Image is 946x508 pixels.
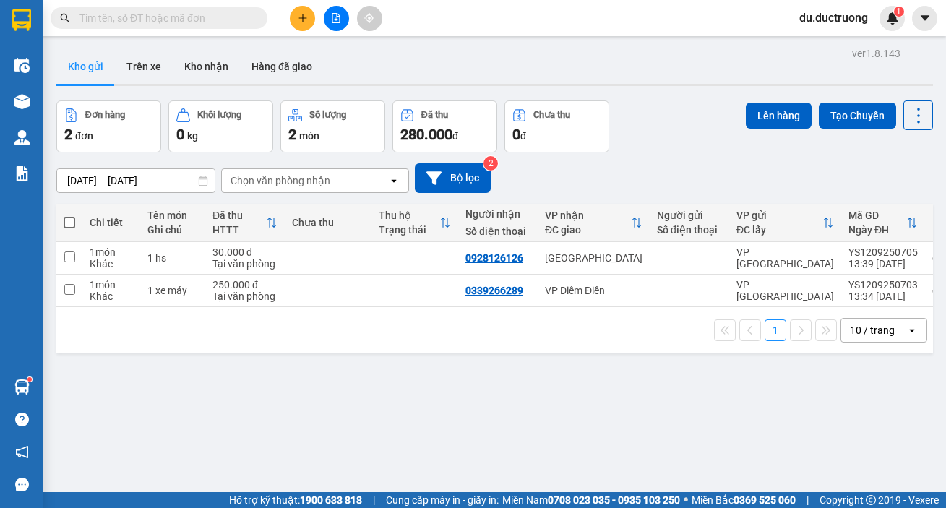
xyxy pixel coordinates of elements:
[520,130,526,142] span: đ
[324,6,349,31] button: file-add
[841,204,925,242] th: Toggle SortBy
[906,324,918,336] svg: open
[379,210,439,221] div: Thu hộ
[147,210,198,221] div: Tên món
[15,478,29,491] span: message
[504,100,609,152] button: Chưa thu0đ
[240,49,324,84] button: Hàng đã giao
[388,175,400,186] svg: open
[115,49,173,84] button: Trên xe
[545,224,631,236] div: ĐC giao
[734,494,796,506] strong: 0369 525 060
[502,492,680,508] span: Miền Nam
[75,130,93,142] span: đơn
[400,126,452,143] span: 280.000
[765,319,786,341] button: 1
[176,126,184,143] span: 0
[187,130,198,142] span: kg
[894,7,904,17] sup: 1
[848,224,906,236] div: Ngày ĐH
[27,377,32,382] sup: 1
[212,258,278,270] div: Tại văn phòng
[912,6,937,31] button: caret-down
[545,285,642,296] div: VP Diêm Điền
[684,497,688,503] span: ⚪️
[819,103,896,129] button: Tạo Chuyến
[415,163,491,193] button: Bộ lọc
[12,9,31,31] img: logo-vxr
[852,46,900,61] div: ver 1.8.143
[657,210,722,221] div: Người gửi
[465,285,523,296] div: 0339266289
[309,110,346,120] div: Số lượng
[848,290,918,302] div: 13:34 [DATE]
[56,49,115,84] button: Kho gửi
[14,379,30,395] img: warehouse-icon
[212,224,266,236] div: HTTT
[90,258,133,270] div: Khác
[848,258,918,270] div: 13:39 [DATE]
[231,173,330,188] div: Chọn văn phòng nhận
[90,279,133,290] div: 1 món
[299,130,319,142] span: món
[729,204,841,242] th: Toggle SortBy
[147,224,198,236] div: Ghi chú
[657,224,722,236] div: Số điện thoại
[331,13,341,23] span: file-add
[364,13,374,23] span: aim
[545,210,631,221] div: VP nhận
[14,166,30,181] img: solution-icon
[919,12,932,25] span: caret-down
[147,252,198,264] div: 1 hs
[60,13,70,23] span: search
[807,492,809,508] span: |
[452,130,458,142] span: đ
[545,252,642,264] div: [GEOGRAPHIC_DATA]
[229,492,362,508] span: Hỗ trợ kỹ thuật:
[357,6,382,31] button: aim
[533,110,570,120] div: Chưa thu
[866,495,876,505] span: copyright
[205,204,285,242] th: Toggle SortBy
[848,279,918,290] div: YS1209250703
[290,6,315,31] button: plus
[15,413,29,426] span: question-circle
[212,290,278,302] div: Tại văn phòng
[465,225,530,237] div: Số điện thoại
[538,204,650,242] th: Toggle SortBy
[465,252,523,264] div: 0928126126
[90,217,133,228] div: Chi tiết
[788,9,880,27] span: du.ductruong
[14,58,30,73] img: warehouse-icon
[90,290,133,302] div: Khác
[280,100,385,152] button: Số lượng2món
[746,103,812,129] button: Lên hàng
[371,204,458,242] th: Toggle SortBy
[465,208,530,220] div: Người nhận
[85,110,125,120] div: Đơn hàng
[848,210,906,221] div: Mã GD
[736,224,822,236] div: ĐC lấy
[548,494,680,506] strong: 0708 023 035 - 0935 103 250
[173,49,240,84] button: Kho nhận
[64,126,72,143] span: 2
[736,210,822,221] div: VP gửi
[15,445,29,459] span: notification
[292,217,364,228] div: Chưa thu
[483,156,498,171] sup: 2
[147,285,198,296] div: 1 xe máy
[848,246,918,258] div: YS1209250705
[392,100,497,152] button: Đã thu280.000đ
[298,13,308,23] span: plus
[212,210,266,221] div: Đã thu
[512,126,520,143] span: 0
[212,279,278,290] div: 250.000 đ
[736,279,834,302] div: VP [GEOGRAPHIC_DATA]
[57,169,215,192] input: Select a date range.
[168,100,273,152] button: Khối lượng0kg
[386,492,499,508] span: Cung cấp máy in - giấy in:
[14,94,30,109] img: warehouse-icon
[373,492,375,508] span: |
[379,224,439,236] div: Trạng thái
[886,12,899,25] img: icon-new-feature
